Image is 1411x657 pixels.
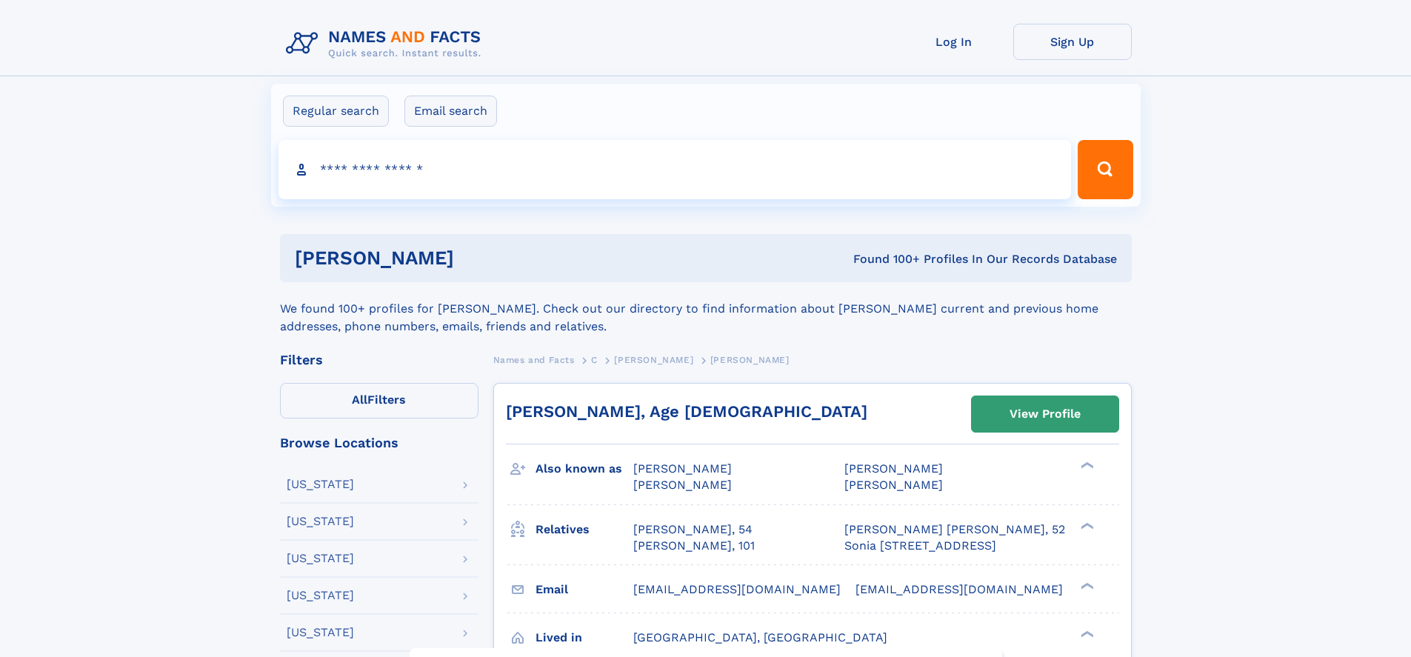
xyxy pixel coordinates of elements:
span: [PERSON_NAME] [614,355,693,365]
a: [PERSON_NAME] [614,350,693,369]
div: ❯ [1077,629,1095,638]
button: Search Button [1078,140,1133,199]
span: [PERSON_NAME] [844,478,943,492]
a: View Profile [972,396,1118,432]
a: Sonia [STREET_ADDRESS] [844,538,996,554]
a: [PERSON_NAME] [PERSON_NAME], 52 [844,521,1065,538]
div: ❯ [1077,581,1095,590]
span: [PERSON_NAME] [844,461,943,476]
div: ❯ [1077,461,1095,470]
div: [US_STATE] [287,478,354,490]
h3: Email [536,577,633,602]
span: [EMAIL_ADDRESS][DOMAIN_NAME] [855,582,1063,596]
span: [PERSON_NAME] [633,461,732,476]
span: [PERSON_NAME] [633,478,732,492]
a: Names and Facts [493,350,575,369]
div: Filters [280,353,478,367]
input: search input [278,140,1072,199]
span: All [352,393,367,407]
label: Email search [404,96,497,127]
h1: [PERSON_NAME] [295,249,654,267]
a: [PERSON_NAME], 54 [633,521,753,538]
div: View Profile [1010,397,1081,431]
h3: Relatives [536,517,633,542]
a: Log In [895,24,1013,60]
div: [US_STATE] [287,553,354,564]
a: [PERSON_NAME], Age [DEMOGRAPHIC_DATA] [506,402,867,421]
h3: Also known as [536,456,633,481]
div: Found 100+ Profiles In Our Records Database [653,251,1117,267]
div: [US_STATE] [287,516,354,527]
span: [PERSON_NAME] [710,355,790,365]
a: Sign Up [1013,24,1132,60]
label: Filters [280,383,478,418]
div: [US_STATE] [287,590,354,601]
a: C [591,350,598,369]
div: [US_STATE] [287,627,354,638]
label: Regular search [283,96,389,127]
img: Logo Names and Facts [280,24,493,64]
span: C [591,355,598,365]
div: ❯ [1077,521,1095,530]
a: [PERSON_NAME], 101 [633,538,755,554]
div: Browse Locations [280,436,478,450]
span: [GEOGRAPHIC_DATA], [GEOGRAPHIC_DATA] [633,630,887,644]
div: We found 100+ profiles for [PERSON_NAME]. Check out our directory to find information about [PERS... [280,282,1132,336]
h3: Lived in [536,625,633,650]
span: [EMAIL_ADDRESS][DOMAIN_NAME] [633,582,841,596]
